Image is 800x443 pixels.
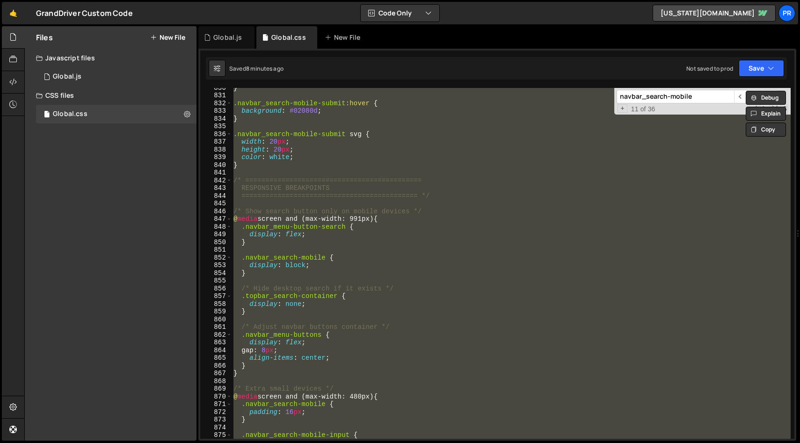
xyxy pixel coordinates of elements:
[627,105,659,113] span: 11 of 36
[200,100,232,108] div: 832
[246,65,284,73] div: 8 minutes ago
[200,161,232,169] div: 840
[36,67,196,86] div: 16776/45855.js
[200,123,232,131] div: 835
[200,339,232,347] div: 863
[200,393,232,401] div: 870
[746,107,786,121] button: Explain
[200,115,232,123] div: 834
[200,131,232,138] div: 836
[36,7,133,19] div: GrandDriver Custom Code
[150,34,185,41] button: New File
[200,208,232,216] div: 846
[200,84,232,92] div: 830
[200,385,232,393] div: 869
[200,347,232,355] div: 864
[778,5,795,22] a: PR
[200,354,232,362] div: 865
[25,49,196,67] div: Javascript files
[734,90,747,103] span: ​
[200,362,232,370] div: 866
[200,269,232,277] div: 854
[200,177,232,185] div: 842
[200,261,232,269] div: 853
[200,416,232,424] div: 873
[200,223,232,231] div: 848
[200,254,232,262] div: 852
[200,370,232,378] div: 867
[200,246,232,254] div: 851
[200,153,232,161] div: 839
[36,32,53,43] h2: Files
[25,86,196,105] div: CSS files
[361,5,439,22] button: Code Only
[686,65,733,73] div: Not saved to prod
[200,424,232,432] div: 874
[200,107,232,115] div: 833
[618,104,627,113] span: Toggle Replace mode
[200,184,232,192] div: 843
[271,33,306,42] div: Global.css
[200,200,232,208] div: 845
[200,92,232,100] div: 831
[200,146,232,154] div: 838
[200,277,232,285] div: 855
[200,378,232,385] div: 868
[746,91,786,105] button: Debug
[200,169,232,177] div: 841
[200,400,232,408] div: 871
[200,316,232,324] div: 860
[325,33,364,42] div: New File
[653,5,776,22] a: [US_STATE][DOMAIN_NAME]
[36,105,196,123] div: 16776/45854.css
[53,110,87,118] div: Global.css
[746,123,786,137] button: Copy
[200,192,232,200] div: 844
[200,215,232,223] div: 847
[229,65,284,73] div: Saved
[200,138,232,146] div: 837
[200,300,232,308] div: 858
[617,90,734,103] input: Search for
[739,60,784,77] button: Save
[53,73,81,81] div: Global.js
[200,239,232,247] div: 850
[200,285,232,293] div: 856
[200,308,232,316] div: 859
[200,231,232,239] div: 849
[213,33,242,42] div: Global.js
[200,408,232,416] div: 872
[200,331,232,339] div: 862
[2,2,25,24] a: 🤙
[200,323,232,331] div: 861
[200,431,232,439] div: 875
[200,292,232,300] div: 857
